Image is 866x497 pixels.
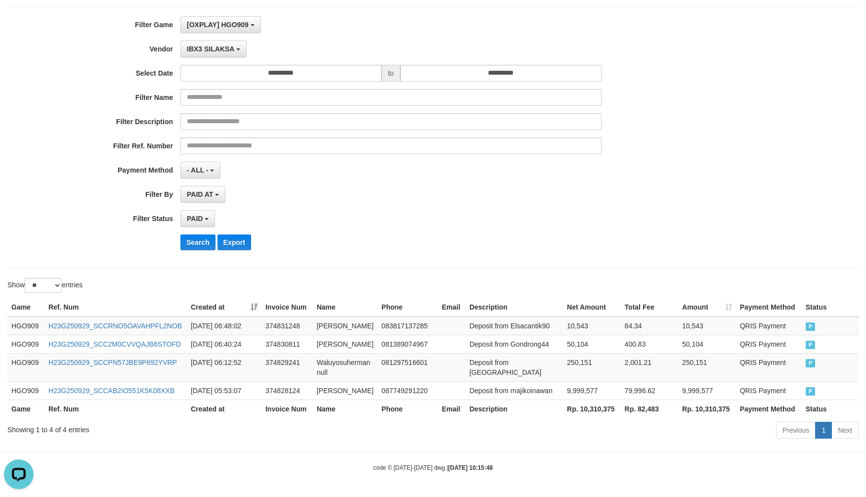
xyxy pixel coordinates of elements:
[187,215,203,223] span: PAID
[438,298,466,316] th: Email
[563,353,621,381] td: 250,151
[466,335,563,353] td: Deposit from Gondrong44
[448,464,493,471] strong: [DATE] 10:15:48
[621,335,678,353] td: 400.83
[180,41,247,57] button: IBX3 SILAKSA
[180,16,261,33] button: [OXPLAY] HGO909
[187,190,213,198] span: PAID AT
[180,162,220,179] button: - ALL -
[563,381,621,400] td: 9,999,577
[621,400,678,418] th: Rp. 82,483
[466,353,563,381] td: Deposit from [GEOGRAPHIC_DATA]
[7,400,44,418] th: Game
[313,381,378,400] td: [PERSON_NAME]
[802,400,859,418] th: Status
[466,298,563,316] th: Description
[187,381,261,400] td: [DATE] 05:53:07
[187,45,234,53] span: IBX3 SILAKSA
[187,400,261,418] th: Created at
[563,335,621,353] td: 50,104
[678,381,736,400] td: 9,999,577
[187,166,209,174] span: - ALL -
[44,400,187,418] th: Ref. Num
[313,335,378,353] td: [PERSON_NAME]
[313,400,378,418] th: Name
[776,422,816,439] a: Previous
[678,400,736,418] th: Rp. 10,310,375
[313,316,378,335] td: [PERSON_NAME]
[4,4,34,34] button: Open LiveChat chat widget
[313,353,378,381] td: Waluyosuherman null
[48,387,174,395] a: H23G250929_SCCAB2IO551K5K08XXB
[378,316,438,335] td: 083817137285
[802,298,859,316] th: Status
[563,400,621,418] th: Rp. 10,310,375
[378,353,438,381] td: 081297516601
[180,186,225,203] button: PAID AT
[736,353,802,381] td: QRIS Payment
[466,381,563,400] td: Deposit from majikoinawan
[187,298,261,316] th: Created at: activate to sort column ascending
[7,298,44,316] th: Game
[7,421,353,435] div: Showing 1 to 4 of 4 entries
[261,400,313,418] th: Invoice Num
[806,359,816,367] span: PAID
[378,298,438,316] th: Phone
[187,335,261,353] td: [DATE] 06:40:24
[48,322,182,330] a: H23G250929_SCCRNO5OAVAHPFL2NOB
[261,353,313,381] td: 374829241
[736,381,802,400] td: QRIS Payment
[25,278,62,293] select: Showentries
[806,387,816,396] span: PAID
[48,340,181,348] a: H23G250929_SCC2M0CVVQAJB6STOFD
[378,335,438,353] td: 081389074967
[678,335,736,353] td: 50,104
[678,353,736,381] td: 250,151
[7,278,83,293] label: Show entries
[44,298,187,316] th: Ref. Num
[217,234,251,250] button: Export
[378,400,438,418] th: Phone
[7,316,44,335] td: HGO909
[621,298,678,316] th: Total Fee
[261,298,313,316] th: Invoice Num
[261,335,313,353] td: 374830811
[621,353,678,381] td: 2,001.21
[736,298,802,316] th: Payment Method
[806,322,816,331] span: PAID
[187,21,249,29] span: [OXPLAY] HGO909
[187,316,261,335] td: [DATE] 06:48:02
[466,316,563,335] td: Deposit from Elsacantik90
[678,316,736,335] td: 10,543
[736,335,802,353] td: QRIS Payment
[815,422,832,439] a: 1
[7,335,44,353] td: HGO909
[382,65,400,82] span: to
[806,341,816,349] span: PAID
[313,298,378,316] th: Name
[7,381,44,400] td: HGO909
[621,316,678,335] td: 84.34
[563,298,621,316] th: Net Amount
[678,298,736,316] th: Amount: activate to sort column ascending
[378,381,438,400] td: 087749291220
[187,353,261,381] td: [DATE] 06:12:52
[563,316,621,335] td: 10,543
[621,381,678,400] td: 79,996.62
[261,381,313,400] td: 374828124
[180,234,216,250] button: Search
[373,464,493,471] small: code © [DATE]-[DATE] dwg |
[48,359,177,366] a: H23G250929_SCCPN57JBE9P692YVRP
[261,316,313,335] td: 374831248
[7,353,44,381] td: HGO909
[736,316,802,335] td: QRIS Payment
[180,210,215,227] button: PAID
[831,422,859,439] a: Next
[438,400,466,418] th: Email
[736,400,802,418] th: Payment Method
[466,400,563,418] th: Description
